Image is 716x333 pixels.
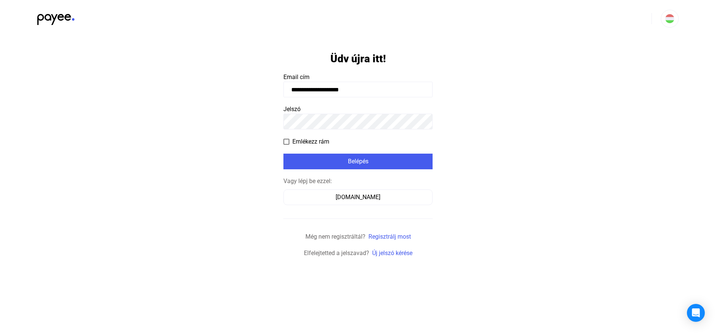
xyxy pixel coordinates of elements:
img: black-payee-blue-dot.svg [37,10,75,25]
div: Open Intercom Messenger [687,304,705,322]
button: Belépés [283,154,433,169]
span: Emlékezz rám [292,137,329,146]
div: Belépés [286,157,430,166]
button: [DOMAIN_NAME] [283,189,433,205]
a: Regisztrálj most [368,233,411,240]
span: Email cím [283,73,310,81]
span: Jelszó [283,106,301,113]
span: Még nem regisztráltál? [305,233,365,240]
button: HU [661,10,679,28]
span: Elfelejtetted a jelszavad? [304,249,369,257]
div: [DOMAIN_NAME] [286,193,430,202]
a: [DOMAIN_NAME] [283,194,433,201]
h1: Üdv újra itt! [330,52,386,65]
div: Vagy lépj be ezzel: [283,177,433,186]
img: HU [665,14,674,23]
a: Új jelszó kérése [372,249,412,257]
